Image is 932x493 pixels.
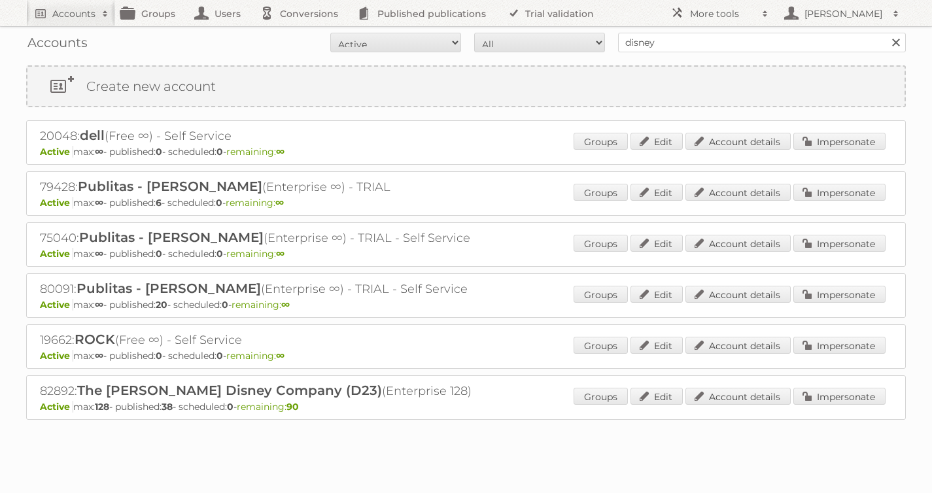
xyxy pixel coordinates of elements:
[574,286,628,303] a: Groups
[77,280,261,296] span: Publitas - [PERSON_NAME]
[77,382,382,398] span: The [PERSON_NAME] Disney Company (D23)
[574,388,628,405] a: Groups
[685,286,791,303] a: Account details
[630,388,683,405] a: Edit
[685,235,791,252] a: Account details
[162,401,173,413] strong: 38
[793,235,886,252] a: Impersonate
[95,350,103,362] strong: ∞
[216,146,223,158] strong: 0
[40,299,892,311] p: max: - published: - scheduled: -
[685,337,791,354] a: Account details
[40,127,498,144] h2: 20048: (Free ∞) - Self Service
[793,388,886,405] a: Impersonate
[95,146,103,158] strong: ∞
[281,299,290,311] strong: ∞
[227,401,233,413] strong: 0
[27,67,905,106] a: Create new account
[78,178,262,194] span: Publitas - [PERSON_NAME]
[95,401,109,413] strong: 128
[40,248,892,260] p: max: - published: - scheduled: -
[40,401,892,413] p: max: - published: - scheduled: -
[793,184,886,201] a: Impersonate
[79,229,264,245] span: Publitas - [PERSON_NAME]
[40,229,498,246] h2: 75040: (Enterprise ∞) - TRIAL - Self Service
[52,7,95,20] h2: Accounts
[226,197,284,209] span: remaining:
[40,350,892,362] p: max: - published: - scheduled: -
[156,350,162,362] strong: 0
[40,146,73,158] span: Active
[226,146,285,158] span: remaining:
[222,299,228,311] strong: 0
[237,401,299,413] span: remaining:
[793,286,886,303] a: Impersonate
[156,248,162,260] strong: 0
[40,280,498,297] h2: 80091: (Enterprise ∞) - TRIAL - Self Service
[276,248,285,260] strong: ∞
[574,235,628,252] a: Groups
[156,197,162,209] strong: 6
[801,7,886,20] h2: [PERSON_NAME]
[95,299,103,311] strong: ∞
[226,248,285,260] span: remaining:
[216,197,222,209] strong: 0
[40,248,73,260] span: Active
[574,133,628,150] a: Groups
[40,382,498,399] h2: 82892: (Enterprise 128)
[630,133,683,150] a: Edit
[630,235,683,252] a: Edit
[80,127,105,143] span: dell
[156,146,162,158] strong: 0
[75,331,115,347] span: ROCK
[216,248,223,260] strong: 0
[275,197,284,209] strong: ∞
[40,178,498,195] h2: 79428: (Enterprise ∞) - TRIAL
[95,248,103,260] strong: ∞
[630,184,683,201] a: Edit
[216,350,223,362] strong: 0
[40,197,73,209] span: Active
[276,146,285,158] strong: ∞
[40,350,73,362] span: Active
[40,299,73,311] span: Active
[574,184,628,201] a: Groups
[40,401,73,413] span: Active
[630,286,683,303] a: Edit
[793,337,886,354] a: Impersonate
[685,388,791,405] a: Account details
[156,299,167,311] strong: 20
[690,7,755,20] h2: More tools
[40,197,892,209] p: max: - published: - scheduled: -
[685,133,791,150] a: Account details
[226,350,285,362] span: remaining:
[286,401,299,413] strong: 90
[232,299,290,311] span: remaining:
[685,184,791,201] a: Account details
[630,337,683,354] a: Edit
[276,350,285,362] strong: ∞
[793,133,886,150] a: Impersonate
[40,331,498,348] h2: 19662: (Free ∞) - Self Service
[574,337,628,354] a: Groups
[40,146,892,158] p: max: - published: - scheduled: -
[95,197,103,209] strong: ∞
